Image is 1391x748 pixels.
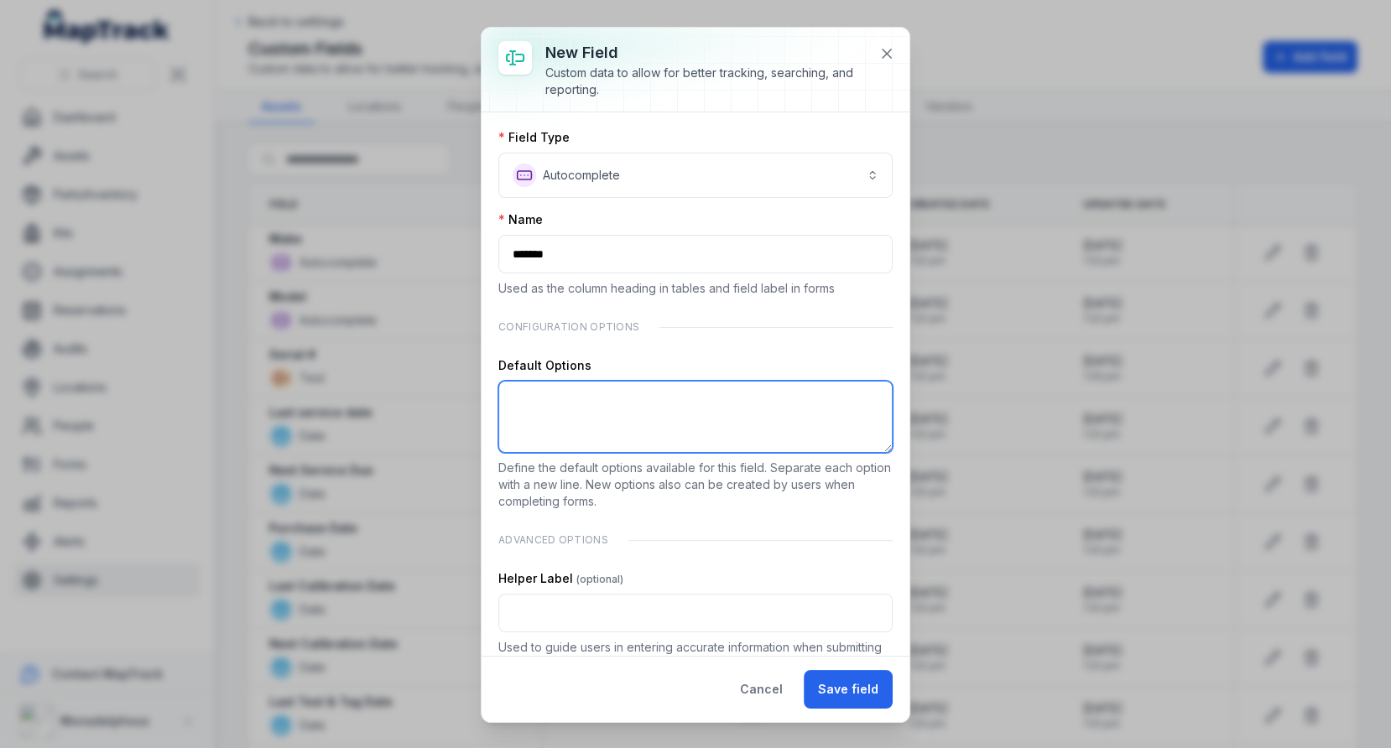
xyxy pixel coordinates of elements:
[498,129,570,146] label: Field Type
[498,357,591,374] label: Default Options
[498,280,893,297] p: Used as the column heading in tables and field label in forms
[498,211,543,228] label: Name
[498,310,893,344] div: Configuration Options
[498,460,893,510] p: Define the default options available for this field. Separate each option with a new line. New op...
[498,523,893,557] div: Advanced Options
[498,381,893,453] textarea: :rb3:-form-item-label
[498,153,893,198] button: Autocomplete
[498,594,893,632] input: :rb4:-form-item-label
[545,65,866,98] div: Custom data to allow for better tracking, searching, and reporting.
[545,41,866,65] h3: New field
[498,639,893,673] p: Used to guide users in entering accurate information when submitting forms
[726,670,797,709] button: Cancel
[804,670,893,709] button: Save field
[498,570,623,587] label: Helper Label
[498,235,893,273] input: :rb2:-form-item-label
